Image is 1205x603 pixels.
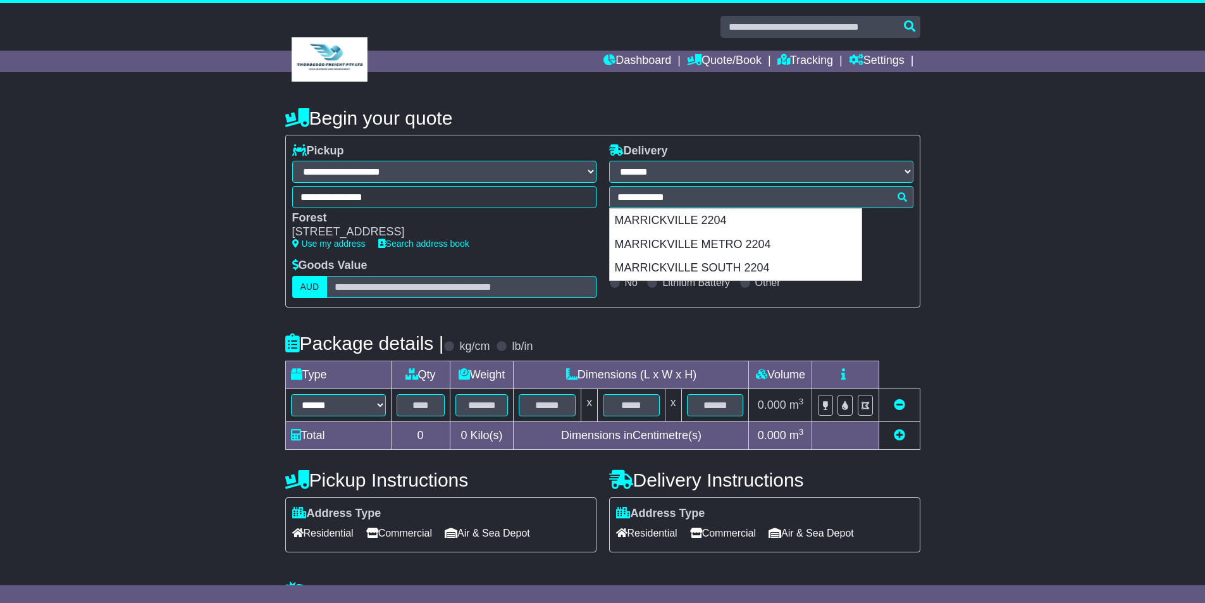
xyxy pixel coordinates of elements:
[514,361,749,389] td: Dimensions (L x W x H)
[292,276,328,298] label: AUD
[285,469,596,490] h4: Pickup Instructions
[849,51,905,72] a: Settings
[512,340,533,354] label: lb/in
[292,225,584,239] div: [STREET_ADDRESS]
[799,397,804,406] sup: 3
[625,277,638,289] label: No
[391,361,450,389] td: Qty
[450,361,514,389] td: Weight
[445,523,530,543] span: Air & Sea Depot
[609,469,920,490] h4: Delivery Instructions
[894,429,905,442] a: Add new item
[799,427,804,437] sup: 3
[391,421,450,449] td: 0
[665,389,681,421] td: x
[285,421,391,449] td: Total
[292,523,354,543] span: Residential
[616,523,677,543] span: Residential
[758,429,786,442] span: 0.000
[609,144,668,158] label: Delivery
[616,507,705,521] label: Address Type
[609,186,913,208] typeahead: Please provide city
[460,429,467,442] span: 0
[610,256,862,280] div: MARRICKVILLE SOUTH 2204
[292,239,366,249] a: Use my address
[292,144,344,158] label: Pickup
[285,108,920,128] h4: Begin your quote
[894,399,905,411] a: Remove this item
[459,340,490,354] label: kg/cm
[603,51,671,72] a: Dashboard
[789,399,804,411] span: m
[292,211,584,225] div: Forest
[749,361,812,389] td: Volume
[662,277,730,289] label: Lithium Battery
[514,421,749,449] td: Dimensions in Centimetre(s)
[610,233,862,257] div: MARRICKVILLE METRO 2204
[581,389,598,421] td: x
[450,421,514,449] td: Kilo(s)
[758,399,786,411] span: 0.000
[378,239,469,249] a: Search address book
[285,333,444,354] h4: Package details |
[292,259,368,273] label: Goods Value
[292,507,381,521] label: Address Type
[769,523,854,543] span: Air & Sea Depot
[755,277,781,289] label: Other
[285,581,920,602] h4: Warranty & Insurance
[285,361,391,389] td: Type
[610,209,862,233] div: MARRICKVILLE 2204
[789,429,804,442] span: m
[690,523,756,543] span: Commercial
[366,523,432,543] span: Commercial
[687,51,762,72] a: Quote/Book
[777,51,833,72] a: Tracking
